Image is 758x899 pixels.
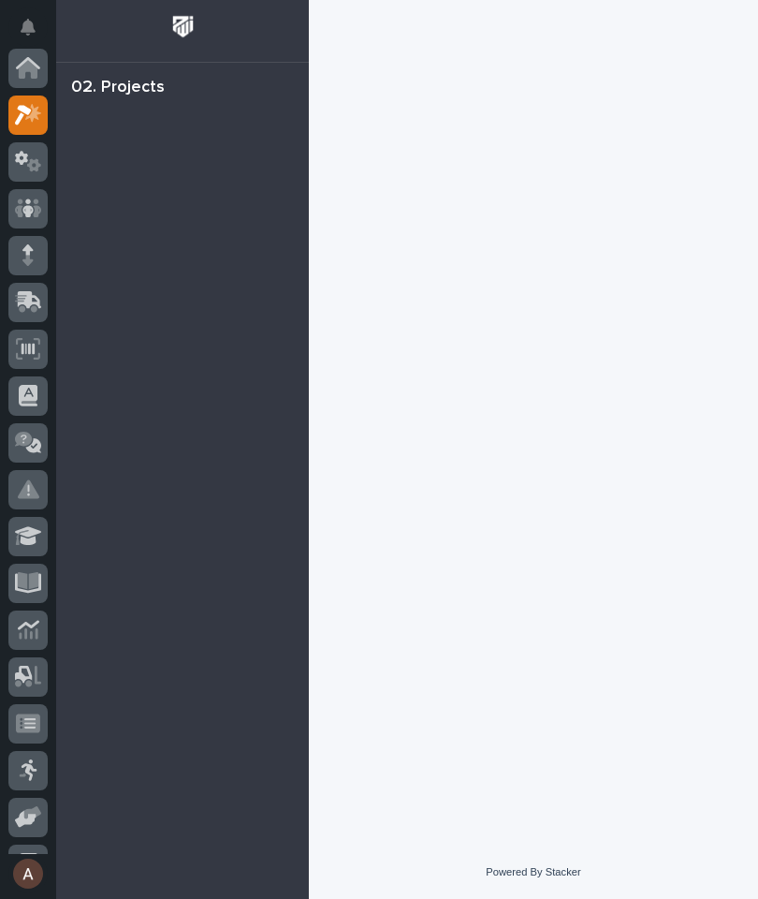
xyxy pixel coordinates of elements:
[166,9,200,44] img: Workspace Logo
[23,19,48,49] div: Notifications
[71,78,165,98] div: 02. Projects
[8,854,48,893] button: users-avatar
[8,7,48,47] button: Notifications
[486,866,580,877] a: Powered By Stacker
